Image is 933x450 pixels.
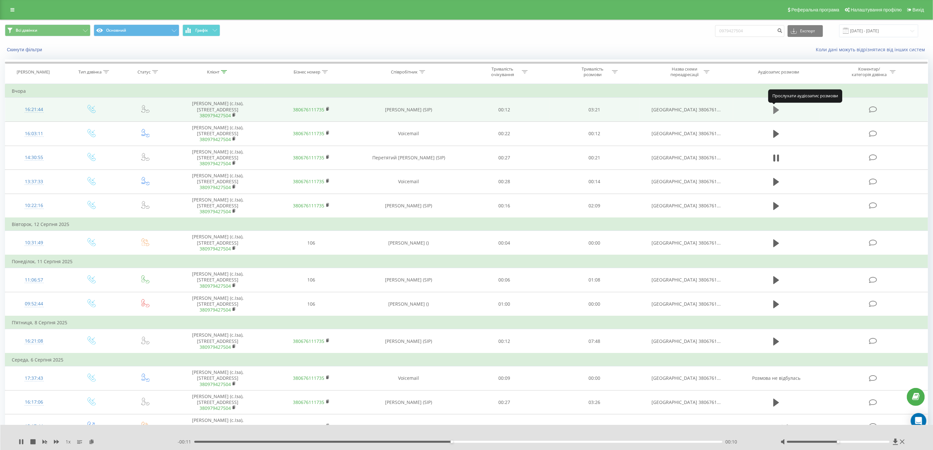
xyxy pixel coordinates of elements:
[752,375,800,381] span: Розмова не відбулась
[788,25,823,37] button: Експорт
[12,420,56,433] div: 15:17:44
[549,366,639,391] td: 00:00
[792,7,840,12] span: Реферальна програма
[66,439,71,445] span: 1 x
[651,130,721,137] span: [GEOGRAPHIC_DATA] 3806761...
[758,69,799,75] div: Аудіозапис розмови
[816,46,928,53] a: Коли дані можуть відрізнятися вiд інших систем
[851,7,902,12] span: Налаштування профілю
[293,106,325,113] a: 380676111735
[293,399,325,405] a: 380676111735
[651,106,721,113] span: [GEOGRAPHIC_DATA] 3806761...
[12,127,56,140] div: 16:03:11
[549,170,639,194] td: 00:14
[358,121,459,146] td: Voicemail
[651,375,721,381] span: [GEOGRAPHIC_DATA] 3806761...
[358,414,459,439] td: [PERSON_NAME] (SIP)
[12,274,56,286] div: 11:06:57
[459,366,549,391] td: 00:09
[358,366,459,391] td: Voicemail
[768,89,843,103] div: Прослухати аудіозапис розмови
[752,423,800,429] span: Розмова не відбулась
[12,103,56,116] div: 16:21:44
[726,439,737,445] span: 00:10
[459,170,549,194] td: 00:28
[293,338,325,344] a: 380676111735
[459,390,549,414] td: 00:27
[358,146,459,170] td: Перетятий [PERSON_NAME] (SIP)
[293,375,325,381] a: 380676111735
[200,283,231,289] a: 380979427504
[451,441,453,443] div: Accessibility label
[549,231,639,255] td: 00:00
[837,441,840,443] div: Accessibility label
[549,329,639,353] td: 07:48
[5,85,928,98] td: Вчора
[171,98,265,122] td: [PERSON_NAME] (с.Іза), [STREET_ADDRESS]
[293,423,325,429] a: 380676111735
[459,146,549,170] td: 00:27
[651,240,721,246] span: [GEOGRAPHIC_DATA] 3806761...
[293,202,325,209] a: 380676111735
[12,199,56,212] div: 10:22:16
[549,268,639,292] td: 01:08
[183,24,220,36] button: Графік
[651,301,721,307] span: [GEOGRAPHIC_DATA] 3806761...
[459,194,549,218] td: 00:16
[200,112,231,119] a: 380979427504
[358,390,459,414] td: [PERSON_NAME] (SIP)
[12,372,56,385] div: 17:37:43
[549,414,639,439] td: 00:00
[549,194,639,218] td: 02:09
[94,24,179,36] button: Основний
[293,178,325,185] a: 380676111735
[171,414,265,439] td: [PERSON_NAME] (с.Іза), [STREET_ADDRESS]
[200,160,231,167] a: 380979427504
[549,292,639,316] td: 00:00
[5,24,90,36] button: Всі дзвінки
[358,292,459,316] td: [PERSON_NAME] ()
[171,329,265,353] td: [PERSON_NAME] (с.Іза), [STREET_ADDRESS]
[171,170,265,194] td: [PERSON_NAME] (с.Іза), [STREET_ADDRESS]
[265,231,358,255] td: 106
[358,98,459,122] td: [PERSON_NAME] (SIP)
[200,136,231,142] a: 380979427504
[265,292,358,316] td: 106
[358,268,459,292] td: [PERSON_NAME] (SIP)
[293,130,325,137] a: 380676111735
[715,25,784,37] input: Пошук за номером
[171,292,265,316] td: [PERSON_NAME] (с.Іза), [STREET_ADDRESS]
[459,329,549,353] td: 00:12
[17,69,50,75] div: [PERSON_NAME]
[12,335,56,347] div: 16:21:08
[195,28,208,33] span: Графік
[171,231,265,255] td: [PERSON_NAME] (с.Іза), [STREET_ADDRESS]
[294,69,320,75] div: Бізнес номер
[651,277,721,283] span: [GEOGRAPHIC_DATA] 3806761...
[200,381,231,387] a: 380979427504
[200,208,231,215] a: 380979427504
[651,399,721,405] span: [GEOGRAPHIC_DATA] 3806761...
[16,28,37,33] span: Всі дзвінки
[549,121,639,146] td: 00:12
[12,151,56,164] div: 14:30:55
[12,396,56,409] div: 16:17:06
[200,405,231,411] a: 380979427504
[549,98,639,122] td: 03:21
[171,390,265,414] td: [PERSON_NAME] (с.Іза), [STREET_ADDRESS]
[651,178,721,185] span: [GEOGRAPHIC_DATA] 3806761...
[207,69,219,75] div: Клієнт
[78,69,102,75] div: Тип дзвінка
[651,154,721,161] span: [GEOGRAPHIC_DATA] 3806761...
[549,146,639,170] td: 00:21
[459,121,549,146] td: 00:22
[171,366,265,391] td: [PERSON_NAME] (с.Іза), [STREET_ADDRESS]
[200,307,231,313] a: 380979427504
[459,292,549,316] td: 01:00
[667,66,702,77] div: Назва схеми переадресації
[651,202,721,209] span: [GEOGRAPHIC_DATA] 3806761...
[171,194,265,218] td: [PERSON_NAME] (с.Іза), [STREET_ADDRESS]
[200,344,231,350] a: 380979427504
[485,66,520,77] div: Тривалість очікування
[459,268,549,292] td: 00:06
